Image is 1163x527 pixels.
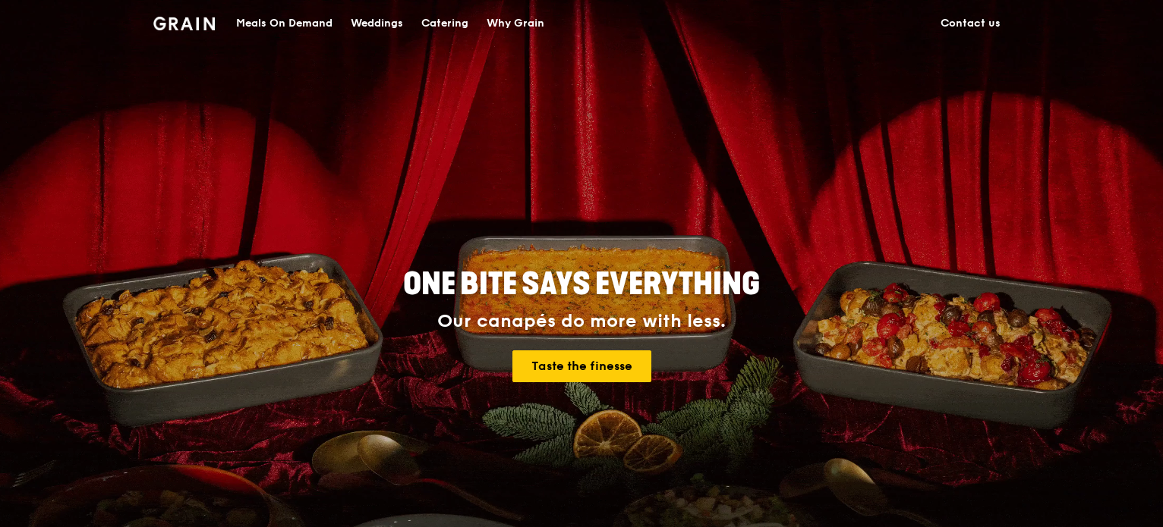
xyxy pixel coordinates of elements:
a: Weddings [342,1,412,46]
div: Meals On Demand [236,1,333,46]
a: Why Grain [477,1,553,46]
div: Catering [421,1,468,46]
div: Our canapés do more with less. [308,311,855,332]
img: Grain [153,17,215,30]
div: Why Grain [487,1,544,46]
a: Taste the finesse [512,350,651,382]
span: ONE BITE SAYS EVERYTHING [403,266,760,303]
div: Weddings [351,1,403,46]
a: Catering [412,1,477,46]
a: Contact us [931,1,1010,46]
